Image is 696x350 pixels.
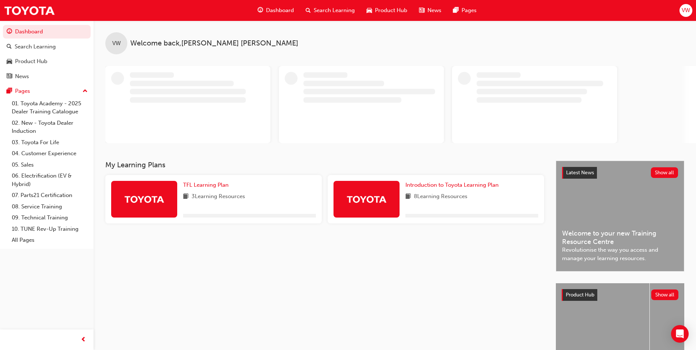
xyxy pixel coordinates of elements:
[651,167,678,178] button: Show all
[367,6,372,15] span: car-icon
[566,292,594,298] span: Product Hub
[105,161,544,169] h3: My Learning Plans
[266,6,294,15] span: Dashboard
[7,58,12,65] span: car-icon
[562,167,678,179] a: Latest NewsShow all
[9,137,91,148] a: 03. Toyota For Life
[15,72,29,81] div: News
[9,190,91,201] a: 07. Parts21 Certification
[9,117,91,137] a: 02. New - Toyota Dealer Induction
[679,4,692,17] button: VW
[682,6,690,15] span: VW
[15,43,56,51] div: Search Learning
[300,3,361,18] a: search-iconSearch Learning
[9,223,91,235] a: 10. TUNE Rev-Up Training
[3,25,91,39] a: Dashboard
[562,289,678,301] a: Product HubShow all
[556,161,684,271] a: Latest NewsShow allWelcome to your new Training Resource CentreRevolutionise the way you access a...
[124,193,164,205] img: Trak
[405,181,502,189] a: Introduction to Toyota Learning Plan
[183,192,189,201] span: book-icon
[9,98,91,117] a: 01. Toyota Academy - 2025 Dealer Training Catalogue
[7,29,12,35] span: guage-icon
[405,192,411,201] span: book-icon
[419,6,424,15] span: news-icon
[258,6,263,15] span: guage-icon
[414,192,467,201] span: 8 Learning Resources
[9,170,91,190] a: 06. Electrification (EV & Hybrid)
[562,229,678,246] span: Welcome to your new Training Resource Centre
[15,87,30,95] div: Pages
[447,3,482,18] a: pages-iconPages
[192,192,245,201] span: 3 Learning Resources
[7,73,12,80] span: news-icon
[81,335,86,344] span: prev-icon
[306,6,311,15] span: search-icon
[562,246,678,262] span: Revolutionise the way you access and manage your learning resources.
[3,40,91,54] a: Search Learning
[9,234,91,246] a: All Pages
[413,3,447,18] a: news-iconNews
[9,201,91,212] a: 08. Service Training
[9,148,91,159] a: 04. Customer Experience
[15,57,47,66] div: Product Hub
[130,39,298,48] span: Welcome back , [PERSON_NAME] [PERSON_NAME]
[112,39,121,48] span: VW
[3,23,91,84] button: DashboardSearch LearningProduct HubNews
[453,6,459,15] span: pages-icon
[651,289,679,300] button: Show all
[9,159,91,171] a: 05. Sales
[3,84,91,98] button: Pages
[7,44,12,50] span: search-icon
[314,6,355,15] span: Search Learning
[375,6,407,15] span: Product Hub
[7,88,12,95] span: pages-icon
[462,6,477,15] span: Pages
[427,6,441,15] span: News
[361,3,413,18] a: car-iconProduct Hub
[346,193,387,205] img: Trak
[183,181,232,189] a: TFL Learning Plan
[405,182,499,188] span: Introduction to Toyota Learning Plan
[671,325,689,343] div: Open Intercom Messenger
[83,87,88,96] span: up-icon
[3,70,91,83] a: News
[4,2,55,19] img: Trak
[183,182,229,188] span: TFL Learning Plan
[9,212,91,223] a: 09. Technical Training
[3,55,91,68] a: Product Hub
[252,3,300,18] a: guage-iconDashboard
[566,169,594,176] span: Latest News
